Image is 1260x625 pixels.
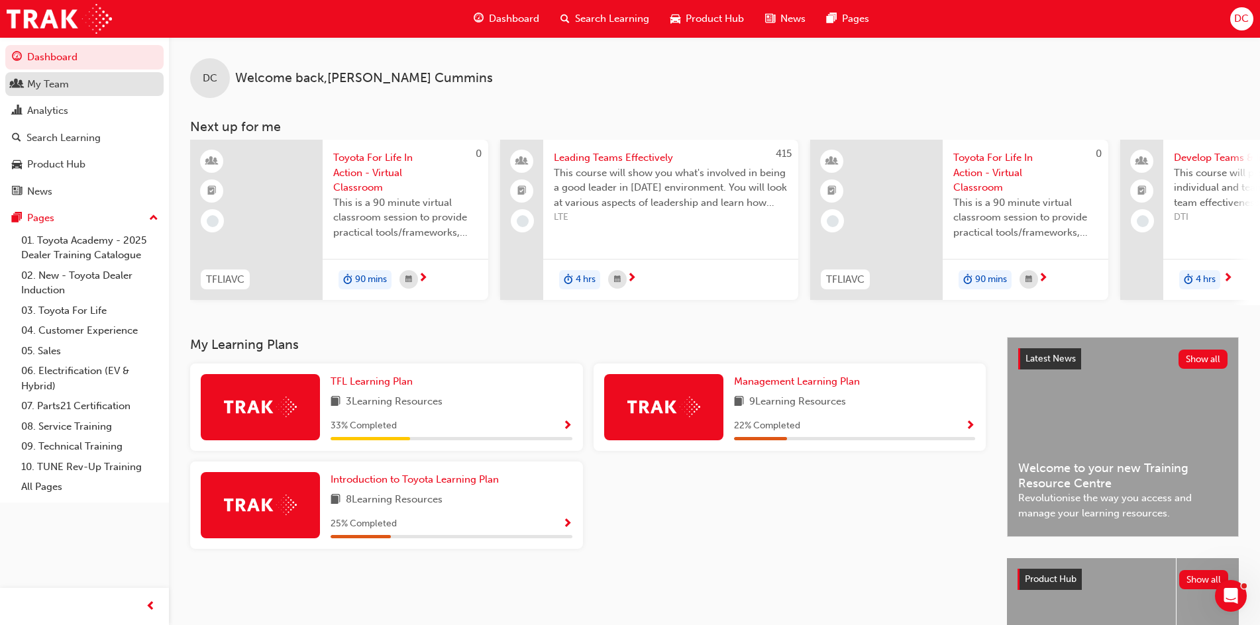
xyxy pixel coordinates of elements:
span: booktick-icon [207,183,217,200]
a: 08. Service Training [16,416,164,437]
h3: Next up for me [169,119,1260,134]
a: car-iconProduct Hub [660,5,755,32]
span: duration-icon [963,271,972,289]
span: Search Learning [575,11,649,26]
a: My Team [5,72,164,97]
span: calendar-icon [1025,271,1032,288]
span: search-icon [560,11,570,27]
span: next-icon [1223,273,1233,285]
span: learningResourceType_INSTRUCTOR_LED-icon [207,153,217,170]
span: news-icon [765,11,775,27]
a: Analytics [5,99,164,123]
span: Product Hub [1025,573,1076,585]
h3: My Learning Plans [190,337,986,352]
a: TFL Learning Plan [331,374,418,389]
a: 415Leading Teams EffectivelyThis course will show you what's involved in being a good leader in [... [500,140,798,300]
span: duration-icon [343,271,352,289]
div: My Team [27,77,69,92]
img: Trak [627,397,700,417]
span: Pages [842,11,869,26]
span: This is a 90 minute virtual classroom session to provide practical tools/frameworks, behaviours a... [953,195,1098,240]
a: Latest NewsShow all [1018,348,1228,369]
a: news-iconNews [755,5,816,32]
span: TFLIAVC [206,272,244,287]
span: learningRecordVerb_NONE-icon [1137,215,1149,227]
span: duration-icon [564,271,573,289]
div: Analytics [27,103,68,119]
a: Search Learning [5,126,164,150]
span: This course will show you what's involved in being a good leader in [DATE] environment. You will ... [554,166,788,211]
span: 4 hrs [1196,272,1216,287]
span: 3 Learning Resources [346,394,443,410]
span: 0 [476,148,482,160]
a: Introduction to Toyota Learning Plan [331,472,504,487]
img: Trak [224,397,297,417]
a: Product Hub [5,152,164,177]
span: Toyota For Life In Action - Virtual Classroom [333,150,478,195]
button: Pages [5,206,164,230]
span: pages-icon [827,11,837,27]
span: up-icon [149,210,158,227]
span: learningRecordVerb_NONE-icon [827,215,839,227]
a: 05. Sales [16,341,164,361]
span: This is a 90 minute virtual classroom session to provide practical tools/frameworks, behaviours a... [333,195,478,240]
div: Search Learning [26,130,101,146]
span: prev-icon [146,599,156,615]
img: Trak [224,495,297,515]
a: Management Learning Plan [734,374,865,389]
img: Trak [7,4,112,34]
span: booktick-icon [517,183,527,200]
span: News [780,11,806,26]
span: 33 % Completed [331,418,397,434]
span: chart-icon [12,105,22,117]
a: guage-iconDashboard [463,5,550,32]
a: Product HubShow all [1018,569,1228,590]
span: people-icon [517,153,527,170]
span: LTE [554,210,788,225]
span: Leading Teams Effectively [554,150,788,166]
span: Dashboard [489,11,539,26]
span: calendar-icon [614,271,621,288]
span: TFLIAVC [826,272,865,287]
span: book-icon [734,394,744,410]
iframe: Intercom live chat [1215,580,1247,612]
a: All Pages [16,477,164,497]
span: next-icon [418,273,428,285]
a: 01. Toyota Academy - 2025 Dealer Training Catalogue [16,230,164,265]
span: Welcome back , [PERSON_NAME] Cummins [235,71,493,86]
span: 9 Learning Resources [749,394,846,410]
span: 22 % Completed [734,418,800,434]
span: booktick-icon [827,183,837,200]
a: 06. Electrification (EV & Hybrid) [16,361,164,396]
span: 90 mins [355,272,387,287]
span: TFL Learning Plan [331,375,413,387]
span: book-icon [331,492,341,508]
span: guage-icon [12,52,22,64]
span: guage-icon [474,11,484,27]
a: 09. Technical Training [16,436,164,457]
a: pages-iconPages [816,5,880,32]
a: 10. TUNE Rev-Up Training [16,457,164,477]
a: Dashboard [5,45,164,70]
button: Show Progress [562,516,572,532]
button: DC [1230,7,1253,30]
span: Welcome to your new Training Resource Centre [1018,461,1228,491]
span: next-icon [627,273,637,285]
span: 4 hrs [576,272,596,287]
span: Introduction to Toyota Learning Plan [331,473,499,485]
span: 0 [1096,148,1102,160]
span: 8 Learning Resources [346,492,443,508]
a: Latest NewsShow allWelcome to your new Training Resource CentreRevolutionise the way you access a... [1007,337,1239,537]
span: book-icon [331,394,341,410]
span: learningResourceType_INSTRUCTOR_LED-icon [827,153,837,170]
span: Revolutionise the way you access and manage your learning resources. [1018,491,1228,520]
div: News [27,184,52,199]
span: Show Progress [562,420,572,432]
span: Show Progress [965,420,975,432]
span: Management Learning Plan [734,375,860,387]
button: Show all [1179,570,1229,589]
span: Show Progress [562,518,572,530]
span: DC [1234,11,1249,26]
a: News [5,179,164,204]
a: 03. Toyota For Life [16,301,164,321]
